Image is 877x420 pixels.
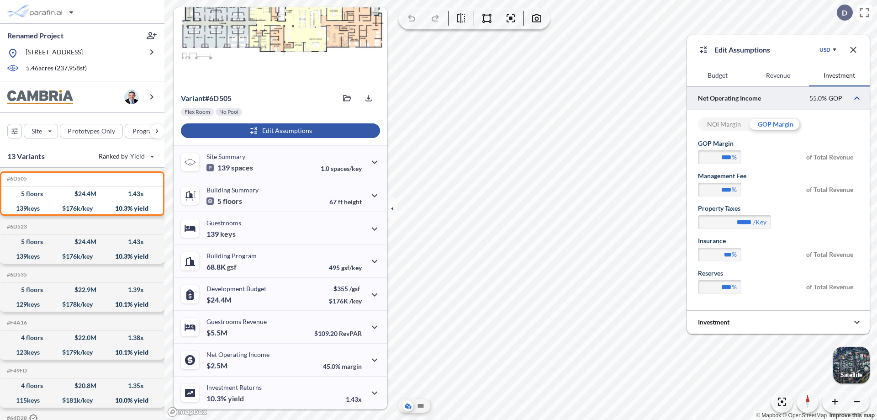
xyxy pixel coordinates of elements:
span: of Total Revenue [806,280,859,301]
span: of Total Revenue [806,150,859,171]
span: margin [342,362,362,370]
p: 5 [206,197,242,206]
p: Guestrooms [206,219,241,227]
button: Switcher ImageSatellite [833,347,870,383]
label: GOP Margin [698,139,734,148]
p: 139 [206,163,253,172]
p: 13 Variants [7,151,45,162]
p: $5.5M [206,328,229,337]
p: Prototypes Only [68,127,115,136]
p: Net Operating Income [206,351,269,358]
span: of Total Revenue [806,248,859,268]
h5: Click to copy the code [5,223,27,230]
h5: Click to copy the code [5,271,27,278]
p: No Pool [219,108,238,116]
img: user logo [124,90,139,104]
span: ft [338,198,343,206]
span: floors [223,197,242,206]
p: Site [32,127,42,136]
p: Renamed Project [7,31,63,41]
span: gsf [227,262,237,271]
div: USD [819,46,830,53]
p: Development Budget [206,285,266,292]
p: Satellite [840,371,862,378]
a: Improve this map [829,412,875,419]
button: Budget [687,64,748,86]
p: Site Summary [206,153,245,160]
img: BrandImage [7,90,73,104]
p: 68.8K [206,262,237,271]
button: Ranked by Yield [91,149,160,164]
label: /key [753,218,766,227]
p: Investment [698,318,729,327]
p: 67 [329,198,362,206]
label: % [732,185,737,194]
a: Mapbox [756,412,781,419]
a: Mapbox homepage [167,407,207,417]
p: $109.20 [314,330,362,337]
h5: Click to copy the code [5,319,27,326]
p: Program [132,127,158,136]
button: Edit Assumptions [181,123,380,138]
span: Variant [181,94,205,102]
label: Management Fee [698,171,746,181]
button: Revenue [748,64,808,86]
p: D [842,9,847,17]
p: Building Program [206,252,257,260]
p: $2.5M [206,361,229,370]
span: spaces [231,163,253,172]
span: /key [349,297,362,305]
p: 45.0% [323,362,362,370]
p: $176K [329,297,362,305]
span: yield [228,394,244,403]
p: Edit Assumptions [714,44,770,55]
h5: Click to copy the code [5,367,27,374]
button: Site [24,124,58,138]
label: % [732,250,737,259]
p: # 6d505 [181,94,232,103]
h5: Click to copy the code [5,175,27,182]
span: keys [220,229,236,239]
p: Investment Returns [206,383,262,391]
p: 139 [206,229,236,239]
p: $355 [329,285,362,292]
button: Program [125,124,174,138]
div: GOP Margin [750,117,801,131]
span: height [344,198,362,206]
label: % [732,282,737,292]
p: 5.46 acres ( 237,958 sf) [26,64,87,74]
p: Flex Room [185,108,210,116]
p: [STREET_ADDRESS] [26,48,83,59]
p: 495 [329,264,362,271]
p: Guestrooms Revenue [206,318,267,325]
span: RevPAR [339,330,362,337]
p: 10.3% [206,394,244,403]
img: Switcher Image [833,347,870,383]
label: Property Taxes [698,204,740,213]
button: Investment [809,64,870,86]
p: Building Summary [206,186,259,194]
div: NOI Margin [698,117,750,131]
label: Reserves [698,269,723,278]
span: spaces/key [331,165,362,172]
span: of Total Revenue [806,183,859,203]
span: Yield [130,152,145,161]
label: Insurance [698,236,726,245]
a: OpenStreetMap [782,412,827,419]
span: /gsf [349,285,360,292]
label: % [732,153,737,162]
p: 1.43x [346,395,362,403]
button: Aerial View [402,400,413,411]
button: Prototypes Only [60,124,123,138]
p: 1.0 [321,165,362,172]
button: Site Plan [415,400,426,411]
p: $24.4M [206,295,233,304]
span: gsf/key [341,264,362,271]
